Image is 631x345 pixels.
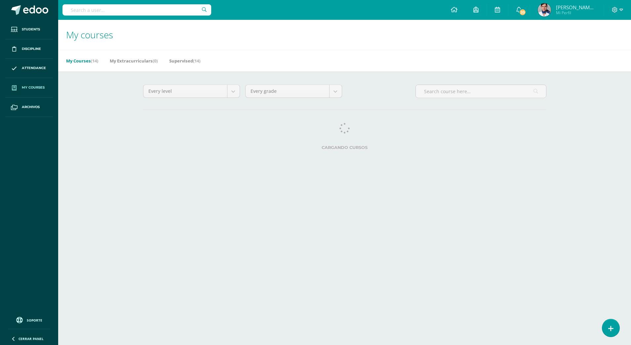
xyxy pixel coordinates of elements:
a: Soporte [8,315,50,324]
span: Students [22,27,40,32]
span: (0) [153,58,158,64]
span: My courses [22,85,45,90]
span: Cerrar panel [19,336,44,341]
span: Discipline [22,46,41,52]
span: My courses [66,28,113,41]
a: My Courses(14) [66,56,98,66]
input: Search course here… [416,85,546,98]
span: Every level [148,85,222,97]
a: My Extracurriculars(0) [110,56,158,66]
a: Every level [143,85,240,97]
span: Attendance [22,65,46,71]
a: My courses [5,78,53,97]
span: 20 [519,9,526,16]
a: Every grade [246,85,342,97]
a: Attendance [5,59,53,78]
span: [PERSON_NAME] [PERSON_NAME] [556,4,596,11]
input: Search a user… [62,4,211,16]
label: Cargando cursos [143,145,546,150]
span: Every grade [251,85,324,97]
span: (14) [193,58,200,64]
span: (14) [91,58,98,64]
img: 1792bf0c86e4e08ac94418cc7cb908c7.png [538,3,551,17]
a: Supervised(14) [169,56,200,66]
a: Discipline [5,39,53,59]
span: Soporte [27,318,42,323]
span: Archivos [22,104,40,110]
span: Mi Perfil [556,10,596,16]
a: Students [5,20,53,39]
a: Archivos [5,97,53,117]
